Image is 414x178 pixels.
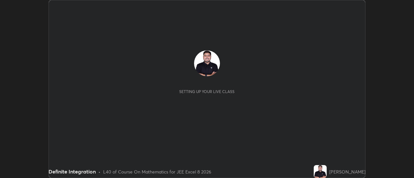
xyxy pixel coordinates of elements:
div: L40 of Course On Mathematics for JEE Excel 8 2026 [103,168,211,175]
div: • [98,168,101,175]
div: Definite Integration [49,168,96,175]
img: 88b35569a0e241a390a6729fd819ed65.jpg [194,50,220,76]
img: 88b35569a0e241a390a6729fd819ed65.jpg [314,165,327,178]
div: Setting up your live class [179,89,234,94]
div: [PERSON_NAME] [329,168,365,175]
